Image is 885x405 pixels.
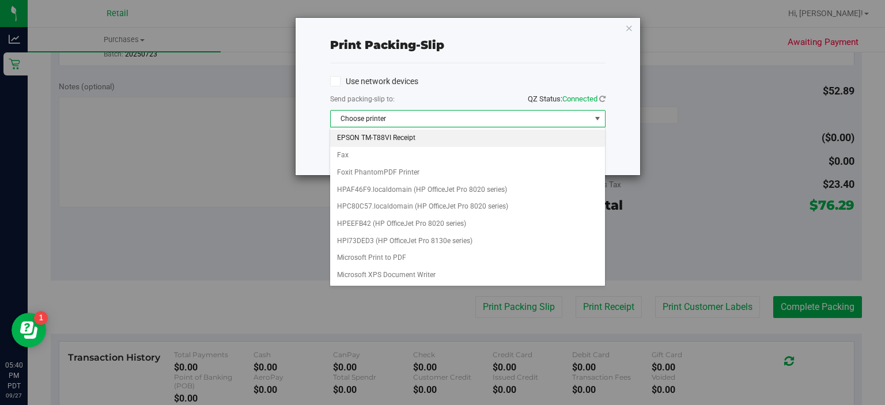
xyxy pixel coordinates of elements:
li: Microsoft Print to PDF [330,249,604,267]
span: Print packing-slip [330,38,444,52]
span: select [590,111,604,127]
iframe: Resource center unread badge [34,311,48,325]
li: Fax [330,147,604,164]
span: Choose printer [331,111,591,127]
li: HPAF46F9.localdomain (HP OfficeJet Pro 8020 series) [330,181,604,199]
li: HPEEFB42 (HP OfficeJet Pro 8020 series) [330,215,604,233]
li: HPC80C57.localdomain (HP OfficeJet Pro 8020 series) [330,198,604,215]
span: QZ Status: [528,94,606,103]
iframe: Resource center [12,313,46,347]
li: Microsoft XPS Document Writer [330,267,604,284]
li: Foxit PhantomPDF Printer [330,164,604,181]
li: EPSON TM-T88VI Receipt [330,130,604,147]
span: Connected [562,94,597,103]
label: Use network devices [330,75,418,88]
label: Send packing-slip to: [330,94,395,104]
li: HPI73DED3 (HP OfficeJet Pro 8130e series) [330,233,604,250]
